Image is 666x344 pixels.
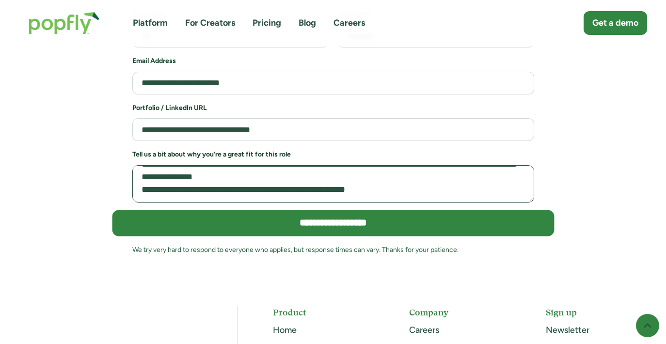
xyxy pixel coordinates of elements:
[409,325,439,335] a: Careers
[132,150,534,159] h6: Tell us a bit about why you're a great fit for this role
[299,17,316,29] a: Blog
[132,103,534,113] h6: Portfolio / LinkedIn URL
[253,17,281,29] a: Pricing
[273,325,297,335] a: Home
[333,17,365,29] a: Careers
[592,17,638,29] div: Get a demo
[546,325,589,335] a: Newsletter
[132,9,534,265] form: Job Application Form
[409,306,510,318] h5: Company
[133,17,168,29] a: Platform
[132,244,534,256] div: We try very hard to respond to everyone who applies, but response times can vary. Thanks for your...
[19,2,110,44] a: home
[584,11,647,35] a: Get a demo
[273,306,374,318] h5: Product
[185,17,235,29] a: For Creators
[132,56,534,66] h6: Email Address
[546,306,647,318] h5: Sign up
